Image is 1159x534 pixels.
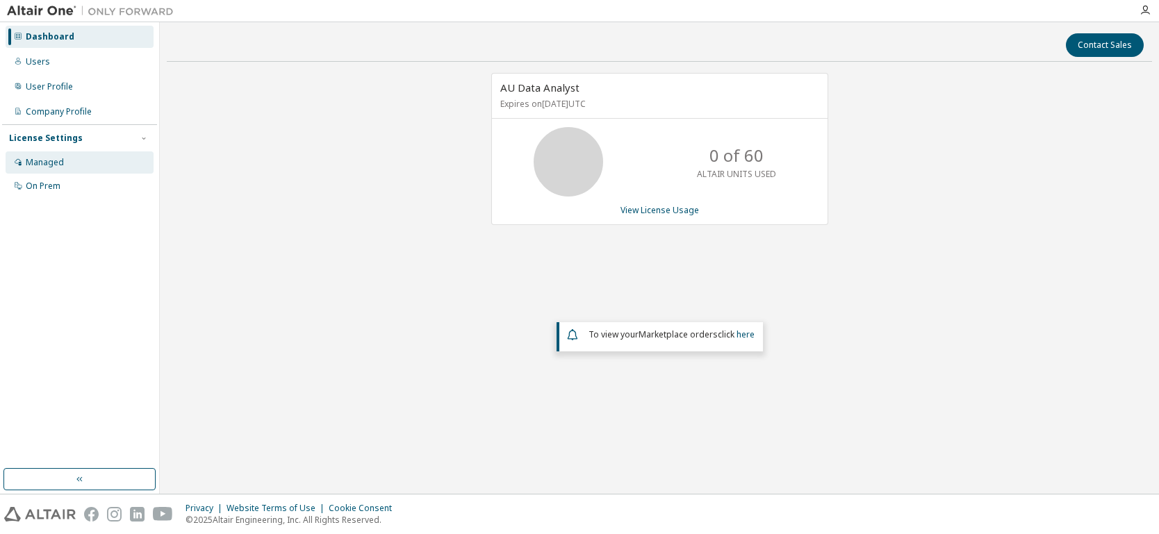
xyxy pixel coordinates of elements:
[639,328,718,340] em: Marketplace orders
[153,507,173,522] img: youtube.svg
[186,514,400,526] p: © 2025 Altair Engineering, Inc. All Rights Reserved.
[7,4,181,18] img: Altair One
[227,503,329,514] div: Website Terms of Use
[589,328,755,340] span: To view your click
[186,503,227,514] div: Privacy
[697,168,776,180] p: ALTAIR UNITS USED
[737,328,755,340] a: here
[709,144,764,167] p: 0 of 60
[26,81,73,92] div: User Profile
[500,81,579,94] span: AU Data Analyst
[107,507,122,522] img: instagram.svg
[500,98,816,110] p: Expires on [DATE] UTC
[26,181,60,192] div: On Prem
[26,31,74,42] div: Dashboard
[1066,33,1144,57] button: Contact Sales
[26,157,64,168] div: Managed
[620,204,699,216] a: View License Usage
[130,507,145,522] img: linkedin.svg
[329,503,400,514] div: Cookie Consent
[26,56,50,67] div: Users
[26,106,92,117] div: Company Profile
[84,507,99,522] img: facebook.svg
[9,133,83,144] div: License Settings
[4,507,76,522] img: altair_logo.svg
